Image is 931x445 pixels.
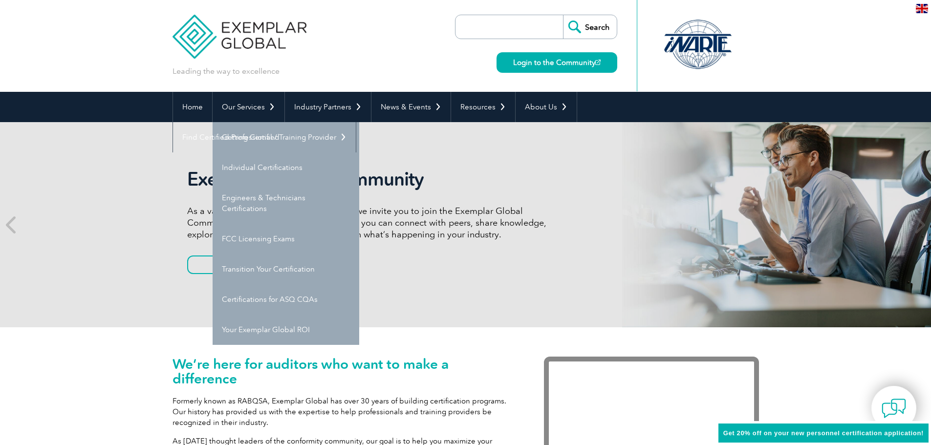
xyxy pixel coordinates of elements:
a: Join Now [187,255,280,274]
h1: We’re here for auditors who want to make a difference [173,357,515,386]
img: open_square.png [595,60,601,65]
p: As a valued member of Exemplar Global, we invite you to join the Exemplar Global Community—a fun,... [187,205,554,240]
a: Certifications for ASQ CQAs [213,284,359,315]
a: Engineers & Technicians Certifications [213,183,359,224]
input: Search [563,15,617,39]
a: Resources [451,92,515,122]
a: Home [173,92,212,122]
a: Transition Your Certification [213,254,359,284]
a: Individual Certifications [213,152,359,183]
span: Get 20% off on your new personnel certification application! [723,429,924,437]
p: Leading the way to excellence [173,66,280,77]
a: Find Certified Professional / Training Provider [173,122,356,152]
img: en [916,4,928,13]
a: About Us [516,92,577,122]
h2: Exemplar Global Community [187,168,554,191]
a: Login to the Community [497,52,617,73]
p: Formerly known as RABQSA, Exemplar Global has over 30 years of building certification programs. O... [173,396,515,428]
img: contact-chat.png [882,396,906,421]
a: FCC Licensing Exams [213,224,359,254]
a: Industry Partners [285,92,371,122]
a: News & Events [371,92,451,122]
a: Your Exemplar Global ROI [213,315,359,345]
a: Our Services [213,92,284,122]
